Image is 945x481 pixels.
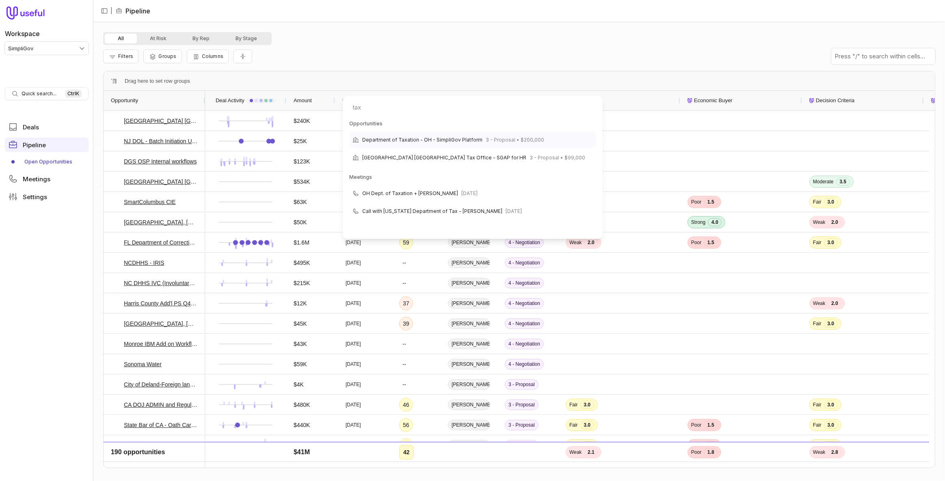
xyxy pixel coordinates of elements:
span: OH Dept. of Taxation + [PERSON_NAME] [362,189,458,198]
div: Suggestions [346,119,599,236]
div: Opportunities [349,119,596,129]
span: [DATE] [506,206,522,216]
input: Search for pages and commands... [346,99,599,116]
span: [DATE] [461,189,478,198]
span: [GEOGRAPHIC_DATA] [GEOGRAPHIC_DATA] Tax Office - SGAP for HR [362,153,526,163]
span: Department of Taxation - OH - SimpliGov Platform [362,135,482,145]
span: 3 - Proposal • $99,000 [530,153,585,163]
div: Meetings [349,172,596,182]
span: 3 - Proposal • $200,000 [486,135,544,145]
span: Call with [US_STATE] Department of Tax - [PERSON_NAME] [362,206,502,216]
